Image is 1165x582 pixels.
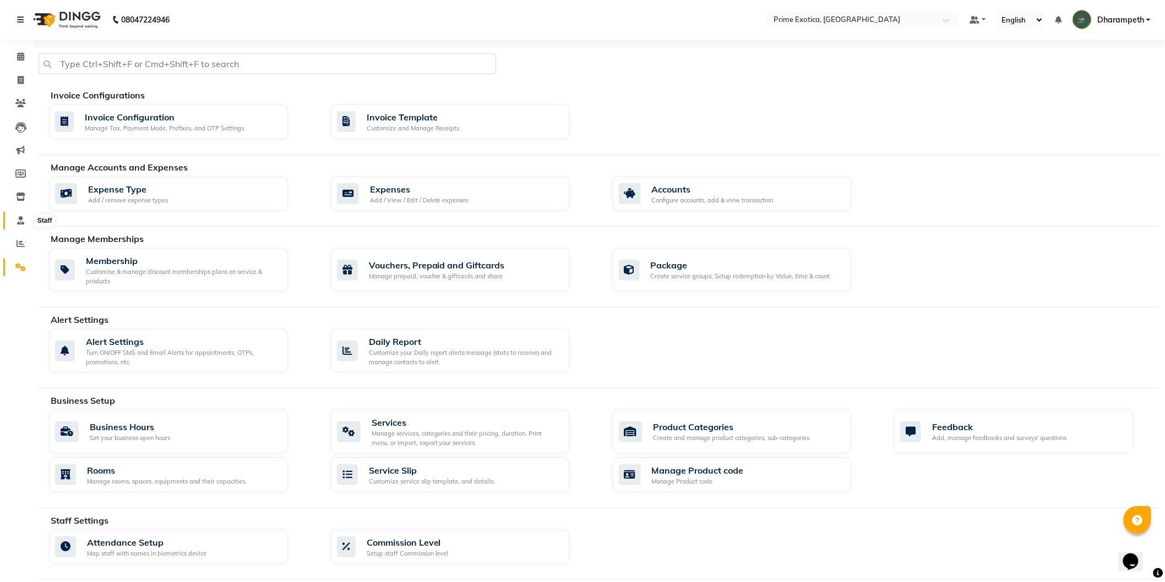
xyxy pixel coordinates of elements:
[28,4,104,35] img: logo
[652,464,744,477] div: Manage Product code
[331,458,596,492] a: Service SlipCustomize service slip template, and details.
[331,329,596,372] a: Daily ReportCustomize your Daily report alerts message (stats to receive) and manage contacts to ...
[370,196,469,205] div: Add / View / Edit / Delete expenses
[49,177,314,211] a: Expense TypeAdd / remove expense types
[367,536,449,549] div: Commission Level
[49,410,314,453] a: Business HoursSet your business open hours
[86,348,279,366] div: Turn ON/OFF SMS and Email Alerts for appointments, OTPs, promotions, etc.
[1119,538,1154,571] iframe: chat widget
[367,111,460,124] div: Invoice Template
[932,420,1066,433] div: Feedback
[372,416,561,429] div: Services
[652,477,744,486] div: Manage Product code
[367,124,460,133] div: Customize and Manage Receipts
[613,458,878,492] a: Manage Product codeManage Product code
[331,105,596,139] a: Invoice TemplateCustomize and Manage Receipts
[652,196,774,205] div: Configure accounts, add & view transaction
[87,464,247,477] div: Rooms
[331,410,596,453] a: ServicesManage services, categories and their pricing, duration. Print menu, or import, export yo...
[331,177,596,211] a: ExpensesAdd / View / Edit / Delete expenses
[652,183,774,196] div: Accounts
[85,124,244,133] div: Manage Tax, Payment Mode, Prefixes, and OTP Settings
[39,53,496,74] input: Type Ctrl+Shift+F or Cmd+Shift+F to search
[613,177,878,211] a: AccountsConfigure accounts, add & view transaction
[331,530,596,564] a: Commission LevelSetup staff Commission level
[932,433,1066,443] div: Add, manage feedbacks and surveys' questions
[88,183,168,196] div: Expense Type
[49,530,314,564] a: Attendance SetupMap staff with names in biometrics device
[90,420,170,433] div: Business Hours
[49,329,314,372] a: Alert SettingsTurn ON/OFF SMS and Email Alerts for appointments, OTPs, promotions, etc.
[49,105,314,139] a: Invoice ConfigurationManage Tax, Payment Mode, Prefixes, and OTP Settings
[369,272,505,281] div: Manage prepaid, voucher & giftcards and share
[367,549,449,558] div: Setup staff Commission level
[651,272,830,281] div: Create service groups, Setup redemption by Value, time & count
[1097,14,1144,26] span: Dharampeth
[49,248,314,292] a: MembershipCustomise & manage discount memberships plans on service & products
[894,410,1159,453] a: FeedbackAdd, manage feedbacks and surveys' questions
[369,259,505,272] div: Vouchers, Prepaid and Giftcards
[369,348,561,366] div: Customize your Daily report alerts message (stats to receive) and manage contacts to alert.
[331,248,596,292] a: Vouchers, Prepaid and GiftcardsManage prepaid, voucher & giftcards and share
[87,549,206,558] div: Map staff with names in biometrics device
[87,477,247,486] div: Manage rooms, spaces, equipments and their capacities.
[1073,10,1092,29] img: Dharampeth
[369,464,496,477] div: Service Slip
[88,196,168,205] div: Add / remove expense types
[87,536,206,549] div: Attendance Setup
[86,335,279,348] div: Alert Settings
[613,410,878,453] a: Product CategoriesCreate and manage product categories, sub-categories
[613,248,878,292] a: PackageCreate service groups, Setup redemption by Value, time & count
[370,183,469,196] div: Expenses
[121,4,170,35] b: 08047224946
[654,420,810,433] div: Product Categories
[369,335,561,348] div: Daily Report
[86,254,279,267] div: Membership
[654,433,810,443] div: Create and manage product categories, sub-categories
[35,215,55,228] div: Staff
[651,259,830,272] div: Package
[86,267,279,285] div: Customise & manage discount memberships plans on service & products
[90,433,170,443] div: Set your business open hours
[372,429,561,447] div: Manage services, categories and their pricing, duration. Print menu, or import, export your servi...
[85,111,244,124] div: Invoice Configuration
[49,458,314,492] a: RoomsManage rooms, spaces, equipments and their capacities.
[369,477,496,486] div: Customize service slip template, and details.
